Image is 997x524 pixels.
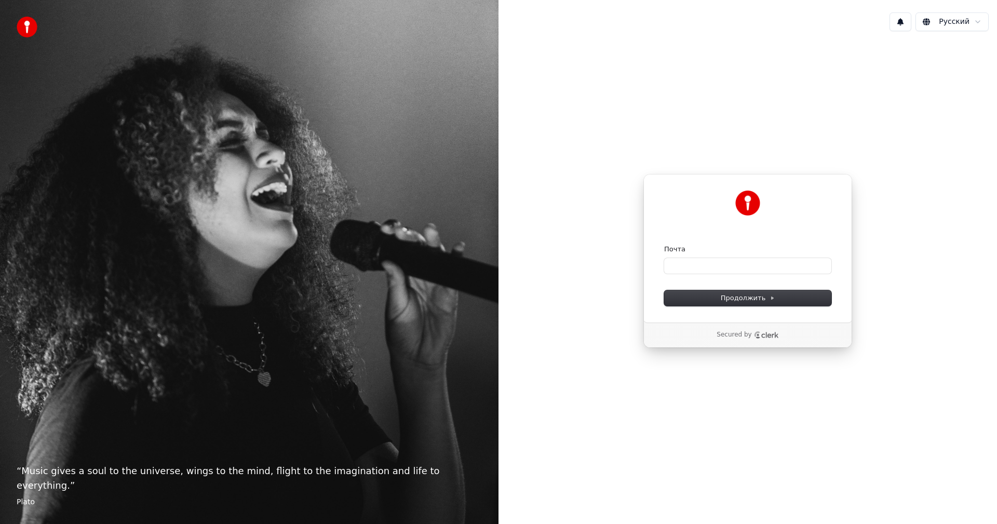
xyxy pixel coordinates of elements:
p: Secured by [717,331,751,339]
img: youka [17,17,37,37]
a: Clerk logo [754,331,779,339]
p: “ Music gives a soul to the universe, wings to the mind, flight to the imagination and life to ev... [17,464,482,493]
label: Почта [664,245,685,254]
img: Youka [735,191,760,216]
footer: Plato [17,497,482,507]
button: Продолжить [664,290,831,306]
span: Продолжить [721,293,775,303]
